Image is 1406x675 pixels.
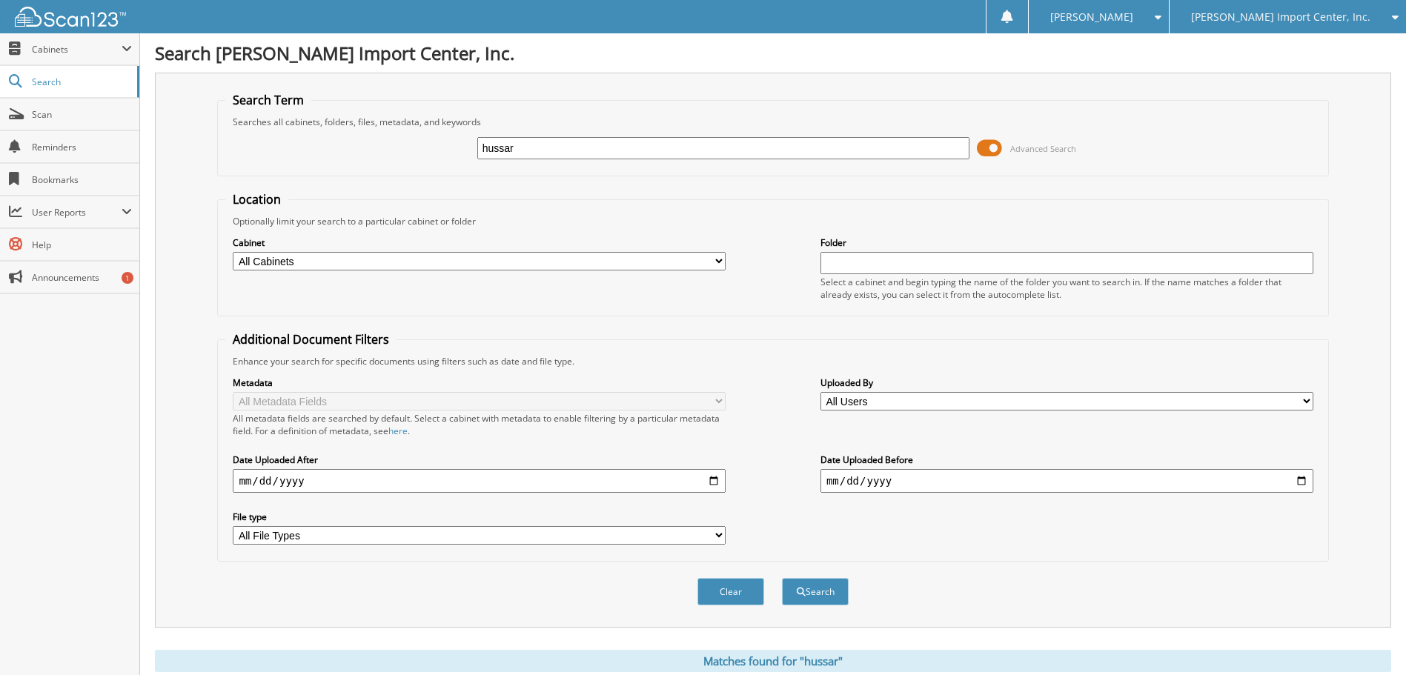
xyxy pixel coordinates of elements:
input: start [233,469,726,493]
span: User Reports [32,206,122,219]
div: 1 [122,272,133,284]
label: Metadata [233,376,726,389]
h1: Search [PERSON_NAME] Import Center, Inc. [155,41,1391,65]
div: All metadata fields are searched by default. Select a cabinet with metadata to enable filtering b... [233,412,726,437]
div: Enhance your search for specific documents using filters such as date and file type. [225,355,1320,368]
legend: Location [225,191,288,207]
label: File type [233,511,726,523]
span: Help [32,239,132,251]
img: scan123-logo-white.svg [15,7,126,27]
span: [PERSON_NAME] Import Center, Inc. [1191,13,1370,21]
button: Search [782,578,849,605]
label: Uploaded By [820,376,1313,389]
label: Folder [820,236,1313,249]
span: Announcements [32,271,132,284]
div: Optionally limit your search to a particular cabinet or folder [225,215,1320,227]
span: Advanced Search [1010,143,1076,154]
span: Bookmarks [32,173,132,186]
label: Date Uploaded After [233,453,726,466]
span: Scan [32,108,132,121]
legend: Additional Document Filters [225,331,397,348]
label: Cabinet [233,236,726,249]
input: end [820,469,1313,493]
a: here [388,425,408,437]
label: Date Uploaded Before [820,453,1313,466]
span: [PERSON_NAME] [1050,13,1133,21]
div: Select a cabinet and begin typing the name of the folder you want to search in. If the name match... [820,276,1313,301]
div: Matches found for "hussar" [155,650,1391,672]
span: Cabinets [32,43,122,56]
button: Clear [697,578,764,605]
span: Search [32,76,130,88]
span: Reminders [32,141,132,153]
div: Searches all cabinets, folders, files, metadata, and keywords [225,116,1320,128]
legend: Search Term [225,92,311,108]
